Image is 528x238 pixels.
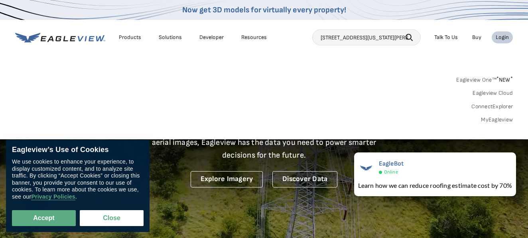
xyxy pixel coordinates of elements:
[12,210,76,226] button: Accept
[12,146,144,154] div: Eagleview’s Use of Cookies
[496,76,513,83] span: NEW
[272,171,337,187] a: Discover Data
[199,34,224,41] a: Developer
[142,123,386,162] p: A new era starts here. Built on more than 3.5 billion high-resolution aerial images, Eagleview ha...
[241,34,267,41] div: Resources
[379,160,404,168] span: EagleBot
[434,34,458,41] div: Talk To Us
[312,29,421,45] input: Search
[159,34,182,41] div: Solutions
[456,74,513,83] a: Eagleview One™*NEW*
[358,160,374,176] img: EagleBot
[473,90,513,97] a: Eagleview Cloud
[358,181,512,190] div: Learn how we can reduce roofing estimate cost by 70%
[481,116,513,123] a: MyEagleview
[191,171,263,187] a: Explore Imagery
[471,103,513,110] a: ConnectExplorer
[12,158,144,200] div: We use cookies to enhance your experience, to display customized content, and to analyze site tra...
[80,210,144,226] button: Close
[472,34,481,41] a: Buy
[182,5,346,15] a: Now get 3D models for virtually every property!
[496,34,509,41] div: Login
[119,34,141,41] div: Products
[31,193,75,200] a: Privacy Policies
[384,169,398,175] span: Online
